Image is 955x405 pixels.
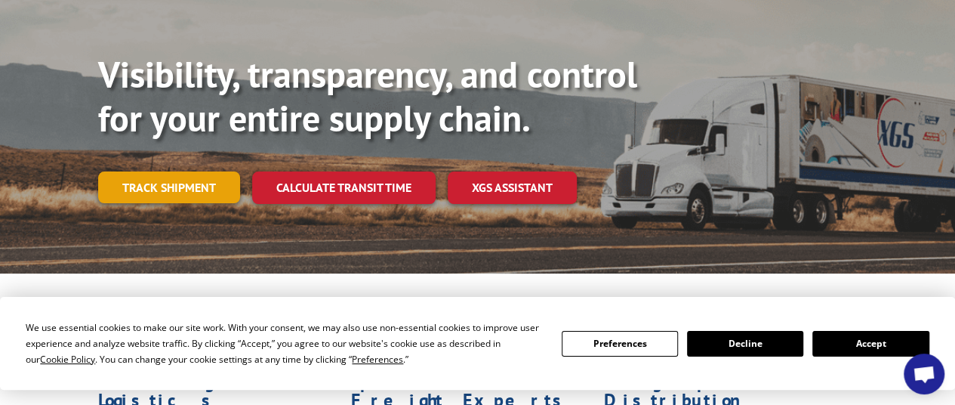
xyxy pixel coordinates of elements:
[98,51,637,141] b: Visibility, transparency, and control for your entire supply chain.
[252,172,436,204] a: Calculate transit time
[562,331,678,357] button: Preferences
[352,353,403,366] span: Preferences
[812,331,929,357] button: Accept
[687,331,803,357] button: Decline
[904,354,944,394] div: Open chat
[26,320,543,367] div: We use essential cookies to make our site work. With your consent, we may also use non-essential ...
[98,172,240,203] a: Track shipment
[448,172,577,204] a: XGS ASSISTANT
[40,353,95,366] span: Cookie Policy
